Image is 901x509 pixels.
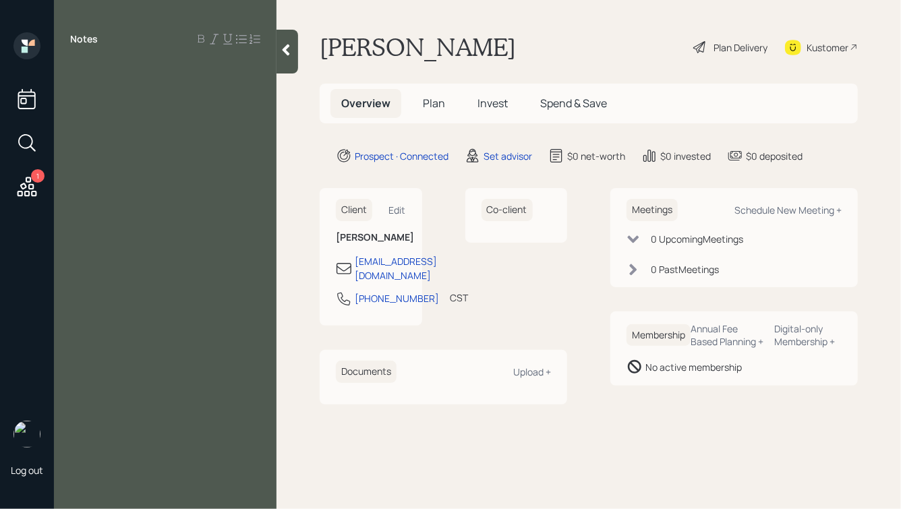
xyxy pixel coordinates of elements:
div: 1 [31,169,45,183]
h6: Meetings [627,199,678,221]
span: Plan [423,96,445,111]
div: Log out [11,464,43,477]
div: $0 net-worth [567,149,625,163]
div: Digital-only Membership + [775,322,842,348]
div: $0 invested [660,149,711,163]
h6: Documents [336,361,397,383]
div: Schedule New Meeting + [734,204,842,216]
div: Annual Fee Based Planning + [691,322,764,348]
div: Upload + [513,365,551,378]
div: CST [450,291,468,305]
div: Set advisor [484,149,532,163]
div: 0 Past Meeting s [651,262,719,276]
h6: [PERSON_NAME] [336,232,406,243]
h6: Client [336,199,372,221]
div: No active membership [645,360,742,374]
span: Spend & Save [540,96,607,111]
h6: Co-client [482,199,533,221]
div: $0 deposited [746,149,803,163]
label: Notes [70,32,98,46]
div: Kustomer [807,40,848,55]
h1: [PERSON_NAME] [320,32,516,62]
div: 0 Upcoming Meeting s [651,232,743,246]
div: [PHONE_NUMBER] [355,291,439,305]
div: Edit [389,204,406,216]
span: Overview [341,96,390,111]
img: hunter_neumayer.jpg [13,421,40,448]
span: Invest [477,96,508,111]
div: Prospect · Connected [355,149,448,163]
div: [EMAIL_ADDRESS][DOMAIN_NAME] [355,254,437,282]
h6: Membership [627,324,691,347]
div: Plan Delivery [714,40,767,55]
